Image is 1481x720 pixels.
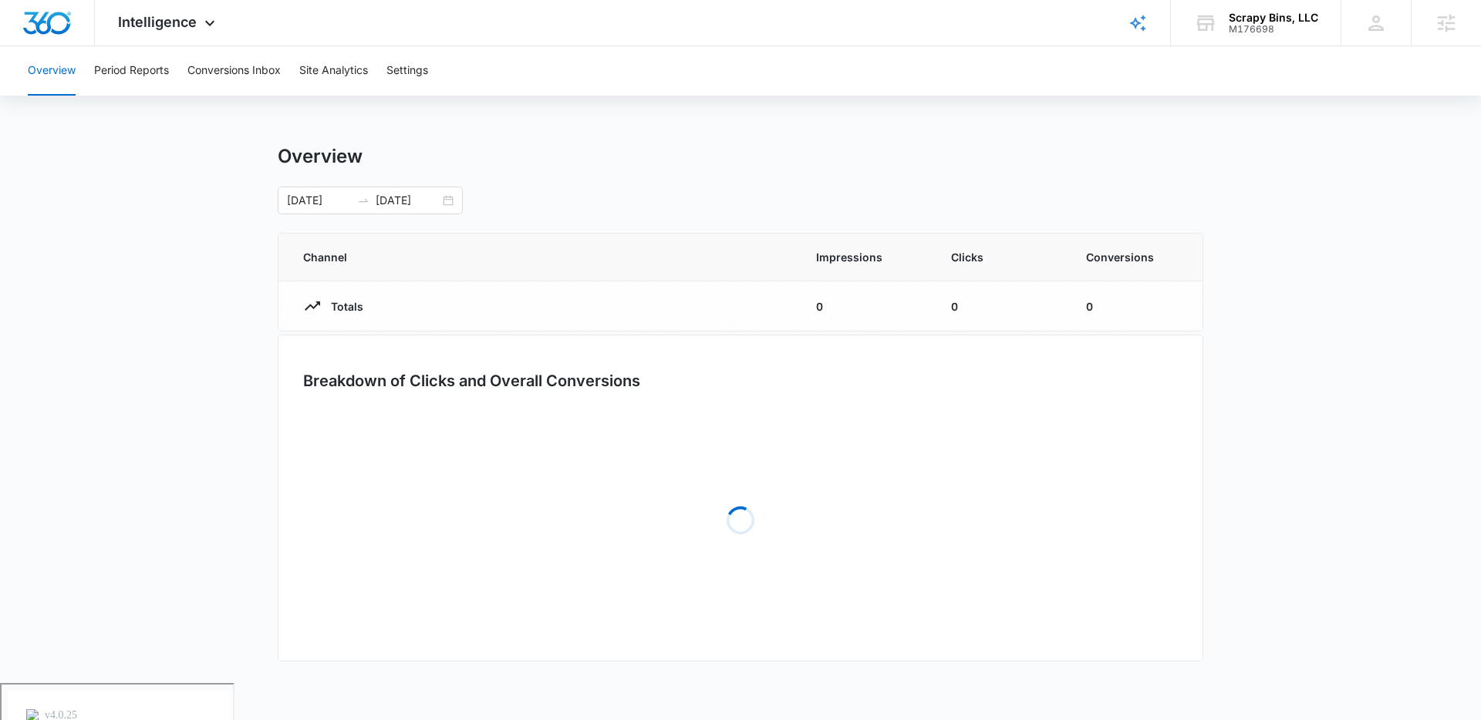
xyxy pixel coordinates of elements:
[287,192,351,209] input: Start date
[322,298,363,315] p: Totals
[25,25,37,37] img: logo_orange.svg
[357,194,369,207] span: swap-right
[933,281,1068,331] td: 0
[816,249,914,265] span: Impressions
[40,40,170,52] div: Domain: [DOMAIN_NAME]
[170,91,260,101] div: Keywords by Traffic
[59,91,138,101] div: Domain Overview
[187,46,281,96] button: Conversions Inbox
[42,89,54,102] img: tab_domain_overview_orange.svg
[278,145,363,168] h1: Overview
[1086,249,1178,265] span: Conversions
[303,249,779,265] span: Channel
[1229,24,1318,35] div: account id
[153,89,166,102] img: tab_keywords_by_traffic_grey.svg
[299,46,368,96] button: Site Analytics
[94,46,169,96] button: Period Reports
[357,194,369,207] span: to
[386,46,428,96] button: Settings
[303,369,640,392] h3: Breakdown of Clicks and Overall Conversions
[118,14,197,30] span: Intelligence
[951,249,1049,265] span: Clicks
[798,281,933,331] td: 0
[376,192,440,209] input: End date
[25,40,37,52] img: website_grey.svg
[28,46,76,96] button: Overview
[43,25,76,37] div: v 4.0.25
[1229,12,1318,24] div: account name
[1068,281,1203,331] td: 0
